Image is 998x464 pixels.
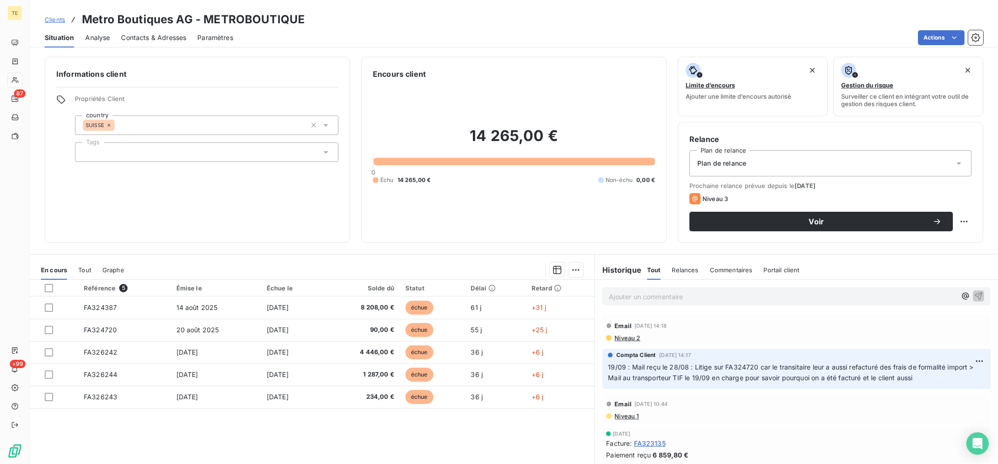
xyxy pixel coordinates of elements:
[86,122,104,128] span: SUISSE
[678,57,828,116] button: Limite d’encoursAjouter une limite d’encours autorisé
[833,57,983,116] button: Gestion du risqueSurveiller ce client en intégrant votre outil de gestion des risques client.
[614,400,632,408] span: Email
[380,176,394,184] span: Échu
[532,303,546,311] span: +31 j
[267,348,289,356] span: [DATE]
[115,121,122,129] input: Ajouter une valeur
[197,33,233,42] span: Paramètres
[697,159,746,168] span: Plan de relance
[267,370,289,378] span: [DATE]
[84,284,165,292] div: Référence
[405,345,433,359] span: échue
[616,351,655,359] span: Compta Client
[84,370,117,378] span: FA326244
[614,412,639,420] span: Niveau 1
[267,303,289,311] span: [DATE]
[329,325,394,335] span: 90,00 €
[84,348,117,356] span: FA326242
[373,68,426,80] h6: Encours client
[267,284,318,292] div: Échue le
[45,16,65,23] span: Clients
[176,326,219,334] span: 20 août 2025
[83,148,90,156] input: Ajouter une valeur
[532,348,544,356] span: +6 j
[405,390,433,404] span: échue
[267,326,289,334] span: [DATE]
[471,303,481,311] span: 61 j
[85,33,110,42] span: Analyse
[763,266,799,274] span: Portail client
[405,301,433,315] span: échue
[14,89,26,98] span: 87
[7,6,22,20] div: TE
[614,334,640,342] span: Niveau 2
[41,266,67,274] span: En cours
[176,303,218,311] span: 14 août 2025
[102,266,124,274] span: Graphe
[606,450,651,460] span: Paiement reçu
[689,212,953,231] button: Voir
[329,370,394,379] span: 1 287,00 €
[405,368,433,382] span: échue
[471,348,483,356] span: 36 j
[176,393,198,401] span: [DATE]
[471,393,483,401] span: 36 j
[84,303,117,311] span: FA324387
[701,218,932,225] span: Voir
[613,431,630,437] span: [DATE]
[647,266,661,274] span: Tout
[795,182,816,189] span: [DATE]
[672,266,698,274] span: Relances
[471,284,520,292] div: Délai
[373,127,655,155] h2: 14 265,00 €
[702,195,728,202] span: Niveau 3
[84,393,117,401] span: FA326243
[471,326,482,334] span: 55 j
[82,11,305,28] h3: Metro Boutiques AG - METROBOUTIQUE
[84,326,117,334] span: FA324720
[45,15,65,24] a: Clients
[329,303,394,312] span: 8 208,00 €
[176,348,198,356] span: [DATE]
[176,284,256,292] div: Émise le
[614,322,632,330] span: Email
[686,93,791,100] span: Ajouter une limite d’encours autorisé
[634,401,668,407] span: [DATE] 10:44
[636,176,655,184] span: 0,00 €
[532,393,544,401] span: +6 j
[56,68,338,80] h6: Informations client
[119,284,128,292] span: 5
[841,93,975,108] span: Surveiller ce client en intégrant votre outil de gestion des risques client.
[45,33,74,42] span: Situation
[329,392,394,402] span: 234,00 €
[653,450,688,460] span: 6 859,80 €
[595,264,641,276] h6: Historique
[686,81,735,89] span: Limite d’encours
[471,370,483,378] span: 36 j
[689,134,971,145] h6: Relance
[659,352,691,358] span: [DATE] 14:17
[121,33,186,42] span: Contacts & Adresses
[329,348,394,357] span: 4 446,00 €
[532,284,589,292] div: Retard
[329,284,394,292] div: Solde dû
[918,30,964,45] button: Actions
[267,393,289,401] span: [DATE]
[606,176,633,184] span: Non-échu
[710,266,753,274] span: Commentaires
[7,444,22,458] img: Logo LeanPay
[608,363,975,382] span: 19/09 : Mail reçu le 28/08 : Litige sur FA324720 car le transitaire leur a aussi refacturé des fr...
[532,326,547,334] span: +25 j
[371,168,375,176] span: 0
[176,370,198,378] span: [DATE]
[75,95,338,108] span: Propriétés Client
[10,360,26,368] span: +99
[841,81,893,89] span: Gestion du risque
[532,370,544,378] span: +6 j
[634,323,667,329] span: [DATE] 14:18
[78,266,91,274] span: Tout
[689,182,971,189] span: Prochaine relance prévue depuis le
[966,432,989,455] div: Open Intercom Messenger
[606,438,632,448] span: Facture :
[634,438,666,448] span: FA323135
